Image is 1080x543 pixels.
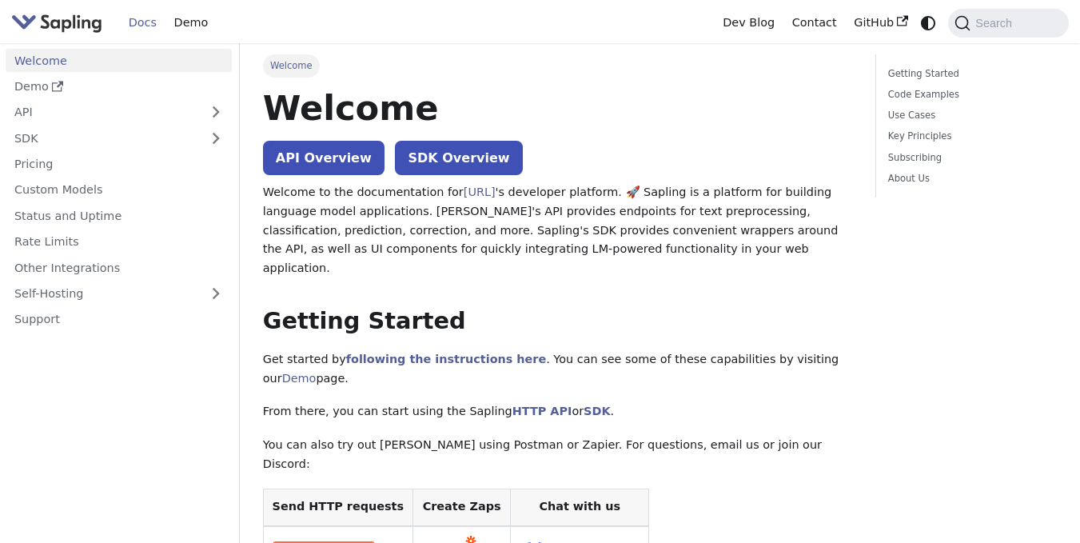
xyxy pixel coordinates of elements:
[282,372,317,385] a: Demo
[888,171,1051,186] a: About Us
[6,153,232,176] a: Pricing
[714,10,783,35] a: Dev Blog
[263,54,320,77] span: Welcome
[11,11,102,34] img: Sapling.ai
[888,87,1051,102] a: Code Examples
[584,405,610,417] a: SDK
[6,178,232,202] a: Custom Models
[263,183,853,278] p: Welcome to the documentation for 's developer platform. 🚀 Sapling is a platform for building lang...
[11,11,108,34] a: Sapling.aiSapling.ai
[512,405,572,417] a: HTTP API
[346,353,546,365] a: following the instructions here
[6,256,232,279] a: Other Integrations
[6,230,232,254] a: Rate Limits
[970,17,1022,30] span: Search
[6,282,232,305] a: Self-Hosting
[120,10,165,35] a: Docs
[845,10,916,35] a: GitHub
[6,101,200,124] a: API
[6,308,232,331] a: Support
[888,129,1051,144] a: Key Principles
[888,66,1051,82] a: Getting Started
[888,150,1051,166] a: Subscribing
[6,126,200,150] a: SDK
[395,141,522,175] a: SDK Overview
[263,436,853,474] p: You can also try out [PERSON_NAME] using Postman or Zapier. For questions, email us or join our D...
[200,126,232,150] button: Expand sidebar category 'SDK'
[263,54,853,77] nav: Breadcrumbs
[511,489,649,526] th: Chat with us
[165,10,217,35] a: Demo
[6,204,232,227] a: Status and Uptime
[464,186,496,198] a: [URL]
[948,9,1068,38] button: Search (Command+K)
[263,402,853,421] p: From there, you can start using the Sapling or .
[917,11,940,34] button: Switch between dark and light mode (currently system mode)
[263,141,385,175] a: API Overview
[263,350,853,389] p: Get started by . You can see some of these capabilities by visiting our page.
[6,75,232,98] a: Demo
[263,307,853,336] h2: Getting Started
[6,49,232,72] a: Welcome
[783,10,846,35] a: Contact
[200,101,232,124] button: Expand sidebar category 'API'
[888,108,1051,123] a: Use Cases
[412,489,511,526] th: Create Zaps
[263,489,412,526] th: Send HTTP requests
[263,86,853,130] h1: Welcome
